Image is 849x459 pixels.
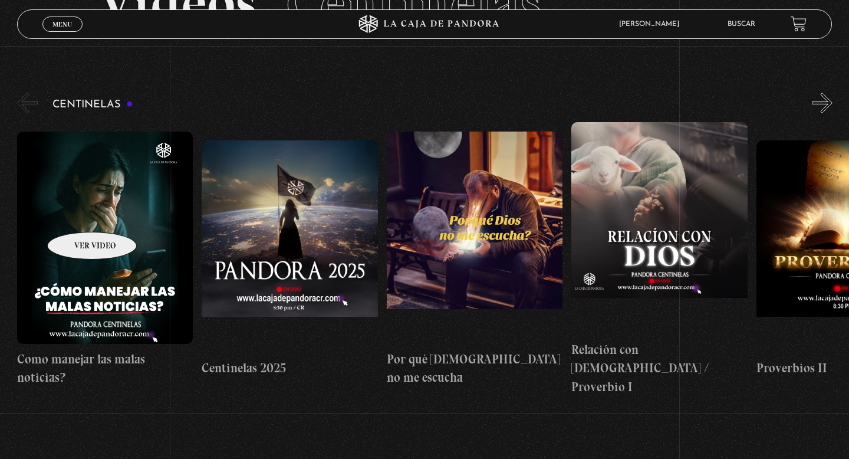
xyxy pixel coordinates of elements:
[791,16,807,32] a: View your shopping cart
[49,30,77,38] span: Cerrar
[17,93,38,113] button: Previous
[387,350,563,387] h4: Por qué [DEMOGRAPHIC_DATA] no me escucha
[571,340,748,396] h4: Relación con [DEMOGRAPHIC_DATA] / Proverbio I
[571,122,748,396] a: Relación con [DEMOGRAPHIC_DATA] / Proverbio I
[202,122,378,396] a: Centinelas 2025
[17,350,193,387] h4: Como manejar las malas noticias?
[202,359,378,378] h4: Centinelas 2025
[52,99,133,110] h3: Centinelas
[387,122,563,396] a: Por qué [DEMOGRAPHIC_DATA] no me escucha
[52,21,72,28] span: Menu
[812,93,832,113] button: Next
[613,21,691,28] span: [PERSON_NAME]
[728,21,755,28] a: Buscar
[17,122,193,396] a: Como manejar las malas noticias?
